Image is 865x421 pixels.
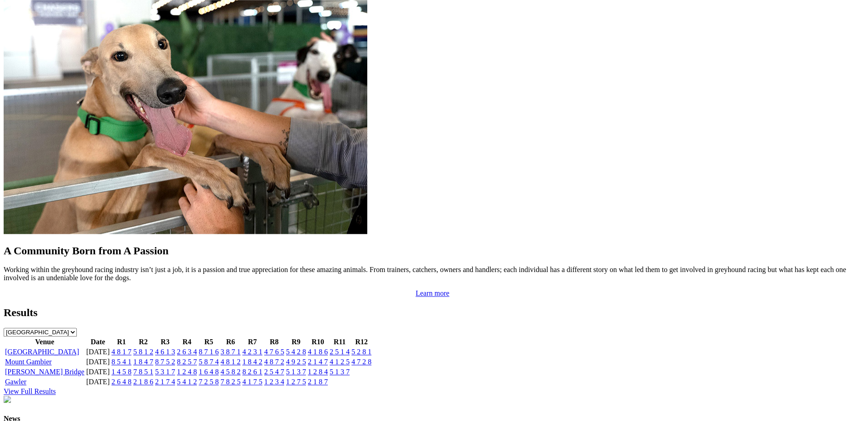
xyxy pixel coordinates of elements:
[86,357,110,367] td: [DATE]
[286,358,306,366] a: 4 9 2 5
[286,348,306,356] a: 5 4 2 8
[155,337,175,347] th: R3
[5,368,85,376] a: [PERSON_NAME] Bridge
[264,337,285,347] th: R8
[351,358,371,366] a: 4 7 2 8
[4,266,861,282] p: Working within the greyhound racing industry isn’t just a job, it is a passion and true appreciat...
[286,378,306,386] a: 1 2 7 5
[4,387,56,395] a: View Full Results
[4,307,861,319] h2: Results
[199,378,219,386] a: 7 2 5 8
[308,358,328,366] a: 2 1 4 7
[308,378,328,386] a: 2 1 8 7
[330,358,350,366] a: 4 1 2 5
[264,378,284,386] a: 1 2 3 4
[308,348,328,356] a: 4 1 8 6
[220,368,240,376] a: 4 5 8 2
[198,337,219,347] th: R5
[264,368,284,376] a: 2 5 4 7
[199,358,219,366] a: 5 8 7 4
[111,368,131,376] a: 1 4 5 8
[285,337,306,347] th: R9
[133,348,153,356] a: 5 8 1 2
[220,337,241,347] th: R6
[111,337,132,347] th: R1
[111,378,131,386] a: 2 6 4 8
[286,368,306,376] a: 5 1 3 7
[242,368,262,376] a: 8 2 6 1
[177,348,197,356] a: 2 6 3 4
[415,289,449,297] a: Learn more
[242,337,263,347] th: R7
[308,368,328,376] a: 1 2 8 4
[264,348,284,356] a: 4 7 6 5
[177,368,197,376] a: 1 2 4 8
[242,358,262,366] a: 1 8 4 2
[155,348,175,356] a: 4 6 1 3
[133,378,153,386] a: 2 1 8 6
[351,348,371,356] a: 5 2 8 1
[220,348,240,356] a: 3 8 7 1
[133,368,153,376] a: 7 8 5 1
[176,337,197,347] th: R4
[242,378,262,386] a: 4 1 7 5
[264,358,284,366] a: 4 8 7 2
[199,368,219,376] a: 1 6 4 8
[330,348,350,356] a: 2 5 1 4
[155,358,175,366] a: 8 7 5 2
[86,367,110,376] td: [DATE]
[86,377,110,386] td: [DATE]
[4,396,11,403] img: chasers_homepage.jpg
[330,368,350,376] a: 5 1 3 7
[155,368,175,376] a: 5 3 1 7
[177,358,197,366] a: 8 2 5 7
[111,348,131,356] a: 4 8 1 7
[133,358,153,366] a: 1 8 4 7
[5,378,26,386] a: Gawler
[4,245,861,257] h2: A Community Born from A Passion
[5,358,52,366] a: Mount Gambier
[111,358,131,366] a: 8 5 4 1
[5,337,85,347] th: Venue
[307,337,328,347] th: R10
[86,337,110,347] th: Date
[242,348,262,356] a: 4 2 3 1
[329,337,350,347] th: R11
[155,378,175,386] a: 2 1 7 4
[133,337,154,347] th: R2
[5,348,79,356] a: [GEOGRAPHIC_DATA]
[220,358,240,366] a: 4 8 1 2
[199,348,219,356] a: 8 7 1 6
[220,378,240,386] a: 7 8 2 5
[351,337,372,347] th: R12
[177,378,197,386] a: 5 4 1 2
[86,347,110,357] td: [DATE]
